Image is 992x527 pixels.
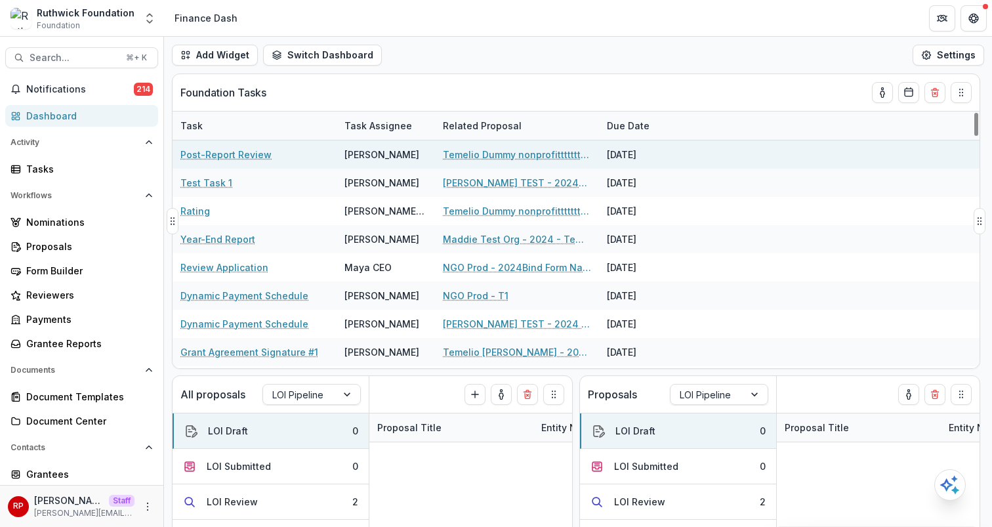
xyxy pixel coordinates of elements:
[5,105,158,127] a: Dashboard
[599,225,697,253] div: [DATE]
[435,119,529,133] div: Related Proposal
[10,191,140,200] span: Workflows
[5,132,158,153] button: Open Activity
[352,495,358,509] div: 2
[599,197,697,225] div: [DATE]
[180,204,210,218] a: Rating
[465,384,486,405] button: Create Proposal
[5,410,158,432] a: Document Center
[26,264,148,278] div: Form Builder
[208,424,248,438] div: LOI Draft
[599,366,697,394] div: [DATE]
[5,47,158,68] button: Search...
[599,119,657,133] div: Due Date
[760,495,766,509] div: 2
[344,289,419,303] div: [PERSON_NAME]
[443,148,591,161] a: Temelio Dummy nonprofittttttttt a4 sda16s5d
[5,437,158,458] button: Open Contacts
[26,288,148,302] div: Reviewers
[898,82,919,103] button: Calendar
[588,387,637,402] p: Proposals
[344,204,427,218] div: [PERSON_NAME] T1
[180,261,268,274] a: Review Application
[543,384,564,405] button: Drag
[26,240,148,253] div: Proposals
[580,484,776,520] button: LOI Review2
[951,82,972,103] button: Drag
[337,119,420,133] div: Task Assignee
[760,424,766,438] div: 0
[207,495,258,509] div: LOI Review
[173,119,211,133] div: Task
[777,421,857,434] div: Proposal Title
[173,413,369,449] button: LOI Draft0
[443,345,591,359] a: Temelio [PERSON_NAME] - 2023 - Long form
[37,20,80,32] span: Foundation
[344,232,419,246] div: [PERSON_NAME]
[263,45,382,66] button: Switch Dashboard
[352,424,358,438] div: 0
[180,289,308,303] a: Dynamic Payment Schedule
[180,345,318,359] a: Grant Agreement Signature #1
[934,469,966,501] button: Open AI Assistant
[913,45,984,66] button: Settings
[599,338,697,366] div: [DATE]
[5,79,158,100] button: Notifications214
[344,317,419,331] div: [PERSON_NAME]
[180,317,308,331] a: Dynamic Payment Schedule
[5,284,158,306] a: Reviewers
[10,8,31,29] img: Ruthwick Foundation
[369,413,533,442] div: Proposal Title
[180,176,232,190] a: Test Task 1
[34,507,134,519] p: [PERSON_NAME][EMAIL_ADDRESS][DOMAIN_NAME]
[5,211,158,233] a: Nominations
[26,390,148,404] div: Document Templates
[599,253,697,282] div: [DATE]
[207,459,271,473] div: LOI Submitted
[173,449,369,484] button: LOI Submitted0
[337,112,435,140] div: Task Assignee
[5,463,158,485] a: Grantees
[26,414,148,428] div: Document Center
[5,308,158,330] a: Payments
[5,333,158,354] a: Grantee Reports
[123,51,150,65] div: ⌘ + K
[173,112,337,140] div: Task
[599,140,697,169] div: [DATE]
[443,261,591,274] a: NGO Prod - 2024Bind Form Name
[580,449,776,484] button: LOI Submitted0
[10,366,140,375] span: Documents
[5,360,158,381] button: Open Documents
[517,384,538,405] button: Delete card
[599,112,697,140] div: Due Date
[435,112,599,140] div: Related Proposal
[614,459,678,473] div: LOI Submitted
[924,384,945,405] button: Delete card
[777,413,941,442] div: Proposal Title
[169,9,243,28] nav: breadcrumb
[929,5,955,32] button: Partners
[533,413,697,442] div: Entity Name
[369,421,449,434] div: Proposal Title
[167,208,178,234] button: Drag
[898,384,919,405] button: toggle-assigned-to-me
[10,443,140,452] span: Contacts
[30,53,118,64] span: Search...
[872,82,893,103] button: toggle-assigned-to-me
[760,459,766,473] div: 0
[961,5,987,32] button: Get Help
[26,109,148,123] div: Dashboard
[13,502,24,511] div: Ruthwick Pathireddy
[615,424,655,438] div: LOI Draft
[443,232,591,246] a: Maddie Test Org - 2024 - Temelio Test Form
[599,282,697,310] div: [DATE]
[180,85,266,100] p: Foundation Tasks
[173,484,369,520] button: LOI Review2
[599,169,697,197] div: [DATE]
[134,83,153,96] span: 214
